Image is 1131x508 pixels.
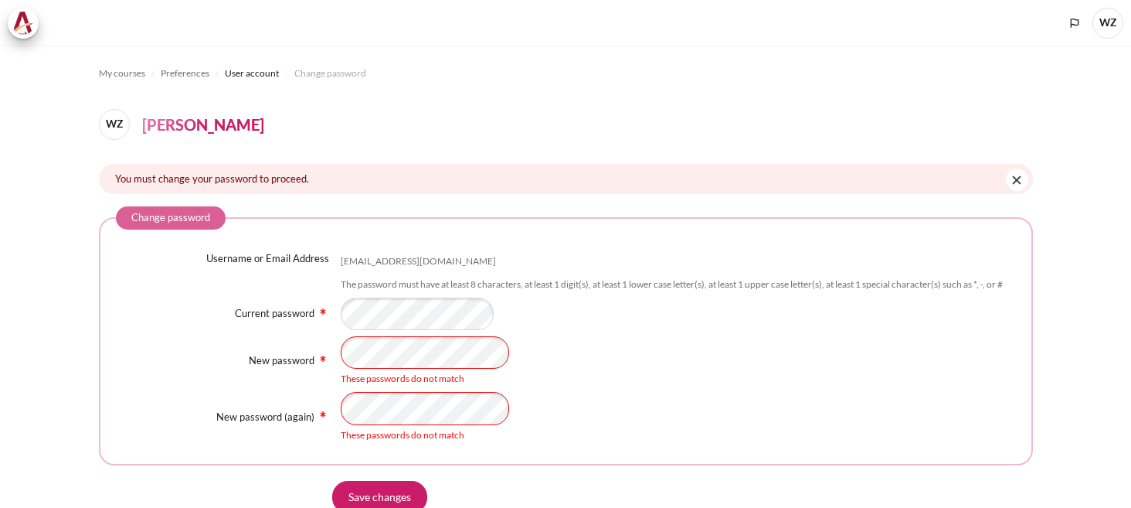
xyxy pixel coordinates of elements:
[99,64,145,83] a: My courses
[8,8,46,39] a: Architeck Architeck
[249,354,314,367] label: New password
[341,255,496,268] div: [EMAIL_ADDRESS][DOMAIN_NAME]
[99,66,145,80] span: My courses
[225,66,279,80] span: User account
[235,307,314,319] label: Current password
[216,411,314,423] label: New password (again)
[12,12,34,35] img: Architeck
[341,278,1003,292] div: The password must have at least 8 characters, at least 1 digit(s), at least 1 lower case letter(s...
[294,64,366,83] a: Change password
[142,113,264,136] h4: [PERSON_NAME]
[99,61,1033,86] nav: Navigation bar
[294,66,366,80] span: Change password
[206,251,329,267] label: Username or Email Address
[317,353,329,365] img: Required
[317,305,329,318] img: Required
[116,206,226,230] legend: Change password
[317,409,329,418] span: Required
[99,164,1033,194] div: You must change your password to proceed.
[341,428,1016,442] div: These passwords do not match
[341,372,1016,386] div: These passwords do not match
[161,66,209,80] span: Preferences
[317,353,329,363] span: Required
[161,64,209,83] a: Preferences
[1092,8,1123,39] a: User menu
[99,109,136,140] a: WZ
[99,109,130,140] span: WZ
[1063,12,1086,35] button: Languages
[317,305,329,315] span: Required
[1092,8,1123,39] span: WZ
[317,408,329,421] img: Required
